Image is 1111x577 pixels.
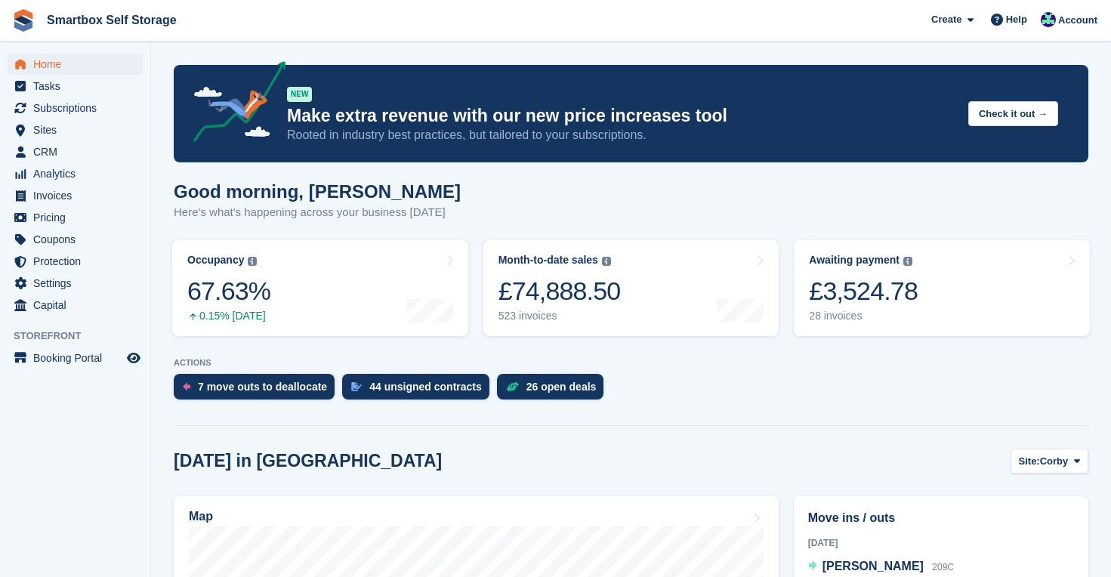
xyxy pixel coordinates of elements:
a: menu [8,251,143,272]
span: Corby [1040,454,1069,469]
div: £74,888.50 [498,276,621,307]
a: Preview store [125,349,143,367]
div: Month-to-date sales [498,254,598,267]
span: [PERSON_NAME] [822,560,924,572]
img: move_outs_to_deallocate_icon-f764333ba52eb49d3ac5e1228854f67142a1ed5810a6f6cc68b1a99e826820c5.svg [183,382,190,391]
span: Settings [33,273,124,294]
a: [PERSON_NAME] 209C [808,557,954,577]
button: Check it out → [968,101,1058,126]
a: menu [8,229,143,250]
span: CRM [33,141,124,162]
span: Protection [33,251,124,272]
a: menu [8,207,143,228]
a: menu [8,163,143,184]
p: Here's what's happening across your business [DATE] [174,204,461,221]
div: Awaiting payment [809,254,900,267]
span: Subscriptions [33,97,124,119]
a: menu [8,295,143,316]
img: stora-icon-8386f47178a22dfd0bd8f6a31ec36ba5ce8667c1dd55bd0f319d3a0aa187defe.svg [12,9,35,32]
span: Create [931,12,961,27]
h2: [DATE] in [GEOGRAPHIC_DATA] [174,451,442,471]
h2: Map [189,510,213,523]
a: 7 move outs to deallocate [174,374,342,407]
a: menu [8,141,143,162]
div: 7 move outs to deallocate [198,381,327,393]
div: 67.63% [187,276,270,307]
span: Tasks [33,76,124,97]
div: 28 invoices [809,310,918,322]
a: 44 unsigned contracts [342,374,497,407]
img: price-adjustments-announcement-icon-8257ccfd72463d97f412b2fc003d46551f7dbcb40ab6d574587a9cd5c0d94... [181,61,286,147]
span: Site: [1019,454,1040,469]
a: menu [8,97,143,119]
div: [DATE] [808,536,1074,550]
div: £3,524.78 [809,276,918,307]
a: menu [8,347,143,369]
img: contract_signature_icon-13c848040528278c33f63329250d36e43548de30e8caae1d1a13099fd9432cc5.svg [351,382,362,391]
a: Occupancy 67.63% 0.15% [DATE] [172,240,468,336]
span: Pricing [33,207,124,228]
div: Occupancy [187,254,244,267]
div: 523 invoices [498,310,621,322]
img: icon-info-grey-7440780725fd019a000dd9b08b2336e03edf1995a4989e88bcd33f0948082b44.svg [248,257,257,266]
span: 209C [932,562,954,572]
span: Invoices [33,185,124,206]
a: menu [8,185,143,206]
a: menu [8,76,143,97]
a: Smartbox Self Storage [41,8,183,32]
span: Help [1006,12,1027,27]
div: 44 unsigned contracts [369,381,482,393]
p: ACTIONS [174,358,1088,368]
img: Roger Canham [1041,12,1056,27]
span: Analytics [33,163,124,184]
p: Rooted in industry best practices, but tailored to your subscriptions. [287,127,956,143]
a: menu [8,273,143,294]
a: 26 open deals [497,374,612,407]
p: Make extra revenue with our new price increases tool [287,105,956,127]
span: Account [1058,13,1097,28]
span: Storefront [14,329,150,344]
img: deal-1b604bf984904fb50ccaf53a9ad4b4a5d6e5aea283cecdc64d6e3604feb123c2.svg [506,381,519,392]
span: Coupons [33,229,124,250]
span: Booking Portal [33,347,124,369]
h2: Move ins / outs [808,509,1074,527]
span: Sites [33,119,124,140]
div: 0.15% [DATE] [187,310,270,322]
h1: Good morning, [PERSON_NAME] [174,181,461,202]
a: Month-to-date sales £74,888.50 523 invoices [483,240,779,336]
img: icon-info-grey-7440780725fd019a000dd9b08b2336e03edf1995a4989e88bcd33f0948082b44.svg [602,257,611,266]
a: menu [8,119,143,140]
a: menu [8,54,143,75]
img: icon-info-grey-7440780725fd019a000dd9b08b2336e03edf1995a4989e88bcd33f0948082b44.svg [903,257,912,266]
span: Capital [33,295,124,316]
a: Awaiting payment £3,524.78 28 invoices [794,240,1090,336]
div: NEW [287,87,312,102]
div: 26 open deals [526,381,597,393]
span: Home [33,54,124,75]
button: Site: Corby [1011,449,1088,474]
